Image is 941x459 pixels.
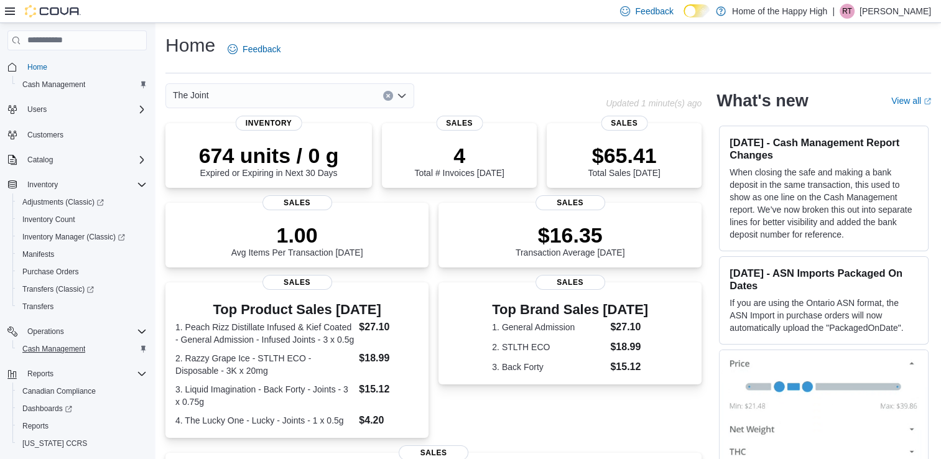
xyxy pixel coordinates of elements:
span: Adjustments (Classic) [22,197,104,207]
button: Users [22,102,52,117]
span: Inventory Count [22,215,75,225]
dt: 1. Peach Rizz Distillate Infused & Kief Coated - General Admission - Infused Joints - 3 x 0.5g [175,321,354,346]
button: Reports [12,417,152,435]
span: Users [22,102,147,117]
svg: External link [924,98,931,105]
dt: 4. The Lucky One - Lucky - Joints - 1 x 0.5g [175,414,354,427]
span: Dashboards [17,401,147,416]
span: Feedback [635,5,673,17]
dd: $18.99 [610,340,648,355]
p: 4 [414,143,504,168]
dt: 1. General Admission [492,321,605,333]
a: Transfers (Classic) [12,280,152,298]
a: Manifests [17,247,59,262]
button: Clear input [383,91,393,101]
button: Transfers [12,298,152,315]
p: When closing the safe and making a bank deposit in the same transaction, this used to show as one... [730,166,918,241]
button: Operations [22,324,69,339]
div: Avg Items Per Transaction [DATE] [231,223,363,257]
span: Reports [27,369,53,379]
span: Home [27,62,47,72]
p: Updated 1 minute(s) ago [606,98,702,108]
span: Operations [22,324,147,339]
button: Purchase Orders [12,263,152,280]
span: Reports [17,419,147,433]
p: Home of the Happy High [732,4,827,19]
span: Cash Management [22,80,85,90]
dt: 3. Liquid Imagination - Back Forty - Joints - 3 x 0.75g [175,383,354,408]
a: Adjustments (Classic) [17,195,109,210]
button: Cash Management [12,340,152,358]
dt: 2. STLTH ECO [492,341,605,353]
span: Catalog [27,155,53,165]
span: Cash Management [17,77,147,92]
span: RT [842,4,852,19]
img: Cova [25,5,81,17]
span: Inventory Manager (Classic) [22,232,125,242]
span: Customers [22,127,147,142]
span: Reports [22,421,49,431]
a: Transfers [17,299,58,314]
span: Cash Management [22,344,85,354]
span: Inventory Count [17,212,147,227]
span: Purchase Orders [17,264,147,279]
a: Purchase Orders [17,264,84,279]
span: Sales [535,275,605,290]
span: The Joint [173,88,209,103]
button: Inventory Count [12,211,152,228]
a: Dashboards [17,401,77,416]
span: Transfers (Classic) [17,282,147,297]
dd: $15.12 [610,359,648,374]
input: Dark Mode [684,4,710,17]
button: [US_STATE] CCRS [12,435,152,452]
span: Inventory [236,116,302,131]
span: Transfers [22,302,53,312]
span: Inventory [22,177,147,192]
dd: $27.10 [359,320,419,335]
span: Manifests [17,247,147,262]
p: $65.41 [588,143,660,168]
div: Total # Invoices [DATE] [414,143,504,178]
div: Transaction Average [DATE] [516,223,625,257]
span: Users [27,104,47,114]
button: Reports [22,366,58,381]
a: View allExternal link [891,96,931,106]
h3: Top Brand Sales [DATE] [492,302,648,317]
span: Cash Management [17,341,147,356]
span: [US_STATE] CCRS [22,438,87,448]
span: Manifests [22,249,54,259]
button: Home [2,58,152,76]
a: Reports [17,419,53,433]
span: Sales [262,195,332,210]
h3: [DATE] - Cash Management Report Changes [730,136,918,161]
p: | [832,4,835,19]
span: Canadian Compliance [22,386,96,396]
a: Cash Management [17,341,90,356]
span: Dashboards [22,404,72,414]
dd: $18.99 [359,351,419,366]
dd: $4.20 [359,413,419,428]
a: Inventory Manager (Classic) [17,229,130,244]
a: Feedback [223,37,285,62]
p: 674 units / 0 g [199,143,339,168]
div: Rajwinder Toor [840,4,855,19]
a: Inventory Count [17,212,80,227]
p: 1.00 [231,223,363,248]
span: Sales [262,275,332,290]
div: Total Sales [DATE] [588,143,660,178]
span: Inventory Manager (Classic) [17,229,147,244]
span: Canadian Compliance [17,384,147,399]
span: Home [22,59,147,75]
span: Sales [436,116,483,131]
span: Washington CCRS [17,436,147,451]
button: Inventory [2,176,152,193]
h3: Top Product Sales [DATE] [175,302,419,317]
button: Customers [2,126,152,144]
h1: Home [165,33,215,58]
span: Inventory [27,180,58,190]
button: Open list of options [397,91,407,101]
a: [US_STATE] CCRS [17,436,92,451]
span: Sales [535,195,605,210]
div: Expired or Expiring in Next 30 Days [199,143,339,178]
span: Adjustments (Classic) [17,195,147,210]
